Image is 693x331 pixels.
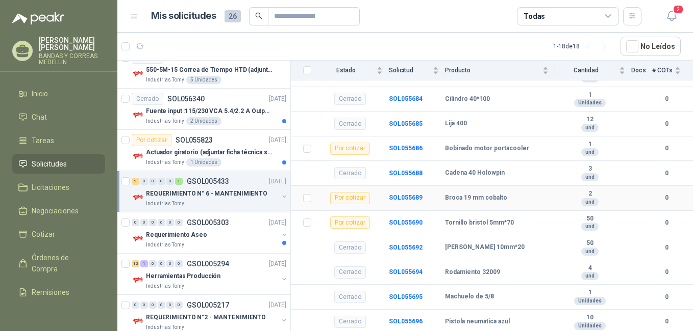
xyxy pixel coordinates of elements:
div: 0 [149,219,157,226]
a: Por cotizarSOL055823[DATE] Company LogoActuador giratorio (adjuntar ficha técnica si es diferente... [117,130,290,171]
img: Company Logo [132,274,144,286]
img: Company Logo [132,150,144,162]
div: Por cotizar [330,216,370,229]
p: BANDAS Y CORREAS MEDELLIN [39,53,105,65]
button: No Leídos [621,37,681,56]
span: Remisiones [32,287,69,298]
div: Cerrado [334,118,366,130]
div: 0 [175,219,183,226]
div: 2 Unidades [186,117,221,125]
p: [DATE] [269,300,286,310]
th: Docs [631,61,652,80]
p: [DATE] [269,259,286,269]
b: 0 [652,218,681,228]
img: Company Logo [132,191,144,204]
a: 12 1 0 0 0 0 GSOL005294[DATE] Company LogoHerramientas ProducciónIndustrias Tomy [132,258,288,290]
span: Chat [32,112,47,123]
div: und [581,148,599,156]
div: 1 Unidades [186,158,221,167]
b: 4 [555,264,625,272]
div: 1 [175,178,183,185]
b: 1 [555,141,625,149]
b: [PERSON_NAME] 10mm*20 [445,243,525,252]
span: # COTs [652,67,673,74]
div: Unidades [574,322,606,330]
div: 1 [140,260,148,267]
p: GSOL005433 [187,178,229,185]
b: Tornillo bristol 5mm*70 [445,219,514,227]
b: 0 [652,243,681,253]
b: 0 [652,317,681,326]
div: 0 [158,260,165,267]
div: Unidades [574,297,606,305]
span: 26 [225,10,241,22]
a: CerradoSOL056341[DATE] Company Logo550-5M-15 Correa de Tiempo HTD (adjuntar ficha y /o imagenes)I... [117,47,290,89]
span: Solicitud [389,67,431,74]
b: 0 [652,193,681,203]
div: 5 Unidades [186,76,221,84]
b: 1 [555,91,625,99]
p: REQUERIMIENTO N° 6 - MANTENIMIENTO [146,189,267,199]
a: SOL055694 [389,268,423,275]
span: search [255,12,262,19]
a: Negociaciones [12,201,105,220]
b: 3 [555,165,625,173]
div: Todas [524,11,545,22]
p: Industrias Tomy [146,200,184,208]
b: Cilindro 40*100 [445,95,490,103]
p: [DATE] [269,218,286,228]
div: 0 [149,260,157,267]
b: SOL055690 [389,219,423,226]
div: 0 [132,219,139,226]
span: Tareas [32,135,54,146]
p: Industrias Tomy [146,76,184,84]
div: Cerrado [334,266,366,279]
img: Company Logo [132,233,144,245]
a: 0 0 0 0 0 0 GSOL005303[DATE] Company LogoRequerimiento AseoIndustrias Tomy [132,216,288,249]
div: 0 [166,260,174,267]
p: [DATE] [269,135,286,145]
b: Broca 19 mm cobalto [445,194,507,202]
img: Logo peakr [12,12,64,24]
p: GSOL005303 [187,219,229,226]
b: Machuelo de 5/8 [445,293,494,301]
a: Tareas [12,131,105,150]
span: Órdenes de Compra [32,252,95,274]
div: Cerrado [334,93,366,105]
b: 0 [652,144,681,153]
div: 0 [175,301,183,309]
b: 0 [652,119,681,129]
a: SOL055684 [389,95,423,102]
a: Solicitudes [12,154,105,174]
div: 0 [158,219,165,226]
a: Configuración [12,306,105,325]
div: und [581,173,599,181]
a: SOL055689 [389,194,423,201]
th: Producto [445,61,555,80]
span: Estado [317,67,375,74]
a: SOL055695 [389,293,423,300]
img: Company Logo [132,68,144,80]
div: 1 - 18 de 18 [553,38,612,54]
div: 0 [175,260,183,267]
a: SOL055696 [389,318,423,325]
a: CerradoSOL056340[DATE] Company LogoFuente input :115/230 VCA 5.4/2.2 A Output: 24 VDC 10 A 47-63 ... [117,89,290,130]
b: 0 [652,292,681,302]
div: und [581,272,599,280]
b: 50 [555,239,625,247]
div: 0 [140,178,148,185]
p: GSOL005294 [187,260,229,267]
span: Inicio [32,88,48,99]
div: und [581,124,599,132]
th: Estado [317,61,389,80]
p: [PERSON_NAME] [PERSON_NAME] [39,37,105,51]
div: 0 [132,301,139,309]
span: Producto [445,67,540,74]
a: SOL055688 [389,170,423,177]
p: Requerimiento Aseo [146,230,207,240]
button: 2 [662,7,681,25]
